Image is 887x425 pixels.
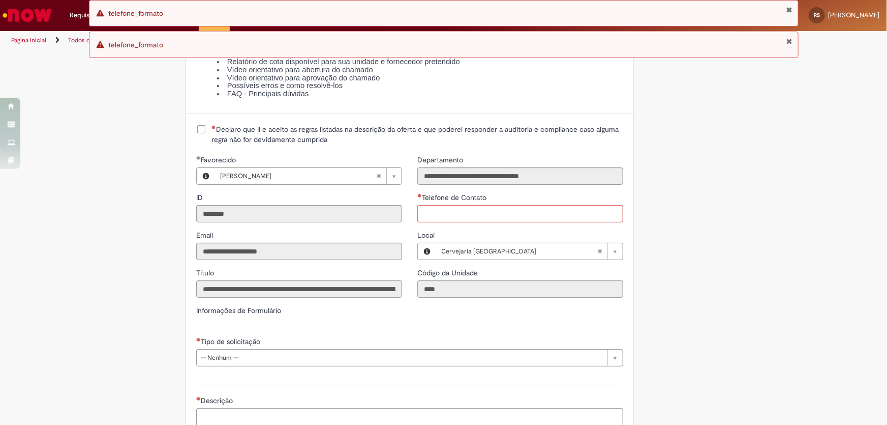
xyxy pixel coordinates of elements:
[196,280,402,298] input: Título
[201,396,235,405] span: Descrição
[8,31,584,50] ul: Trilhas de página
[828,11,879,19] span: [PERSON_NAME]
[196,205,402,222] input: ID
[417,167,623,185] input: Departamento
[196,268,216,277] span: Somente leitura - Título
[196,306,281,315] label: Informações de Formulário
[217,66,624,74] li: Vídeo orientativo para abertura do chamado
[11,36,46,44] a: Página inicial
[417,268,480,277] span: Somente leitura - Código da Unidade
[201,337,262,346] span: Tipo de solicitação
[217,82,624,90] li: Possíveis erros e como resolvê-los
[371,168,386,184] abbr: Limpar campo Favorecido
[786,37,793,45] button: Fechar Notificação
[422,193,488,202] span: Telefone de Contato
[417,280,623,298] input: Código da Unidade
[417,205,623,222] input: Telefone de Contato
[201,350,602,366] span: -- Nenhum --
[417,268,480,278] label: Somente leitura - Código da Unidade
[436,243,623,260] a: Cervejaria [GEOGRAPHIC_DATA]Limpar campo Local
[441,243,597,260] span: Cervejaria [GEOGRAPHIC_DATA]
[814,12,820,18] span: RS
[109,40,164,49] span: telefone_formato
[196,193,205,202] span: Somente leitura - ID
[417,231,437,240] span: Local
[417,155,465,164] span: Somente leitura - Departamento
[196,156,201,160] span: Obrigatório Preenchido
[196,230,215,240] label: Somente leitura - Email
[196,192,205,203] label: Somente leitura - ID
[196,337,201,342] span: Necessários
[417,193,422,197] span: Necessários
[197,168,215,184] button: Favorecido, Visualizar este registro Rafael Lopes Da Silva
[215,168,402,184] a: [PERSON_NAME]Limpar campo Favorecido
[592,243,607,260] abbr: Limpar campo Local
[418,243,436,260] button: Local, Visualizar este registro Cervejaria Uberlândia
[196,396,201,401] span: Necessários
[211,125,216,129] span: Necessários
[70,10,105,20] span: Requisições
[417,155,465,165] label: Somente leitura - Departamento
[109,9,164,18] span: telefone_formato
[217,90,624,98] li: FAQ - Principais dúvidas
[1,5,53,25] img: ServiceNow
[196,268,216,278] label: Somente leitura - Título
[201,155,238,164] span: Necessários - Favorecido
[217,74,624,82] li: Vídeo orientativo para aprovação do chamado
[196,243,402,260] input: Email
[220,168,376,184] span: [PERSON_NAME]
[68,36,122,44] a: Todos os Catálogos
[211,124,623,145] span: Declaro que li e aceito as regras listadas na descrição da oferta e que poderei responder a audit...
[786,6,793,14] button: Fechar Notificação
